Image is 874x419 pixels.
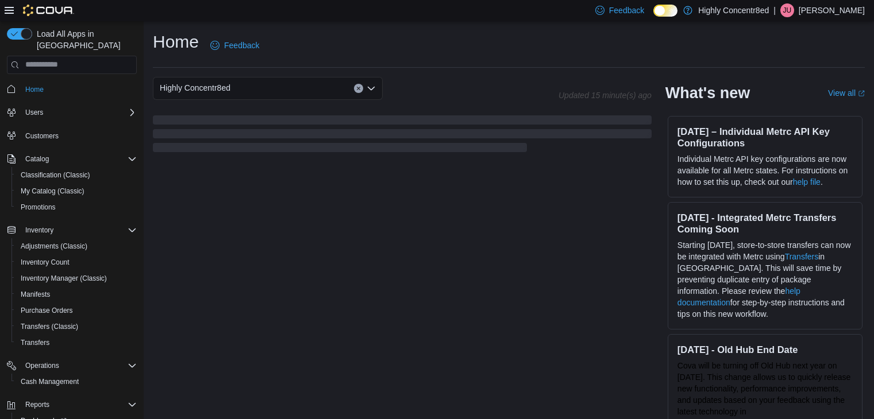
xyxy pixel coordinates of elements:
button: Home [2,81,141,98]
span: Manifests [21,290,50,299]
span: Feedback [224,40,259,51]
a: Customers [21,129,63,143]
button: Users [21,106,48,119]
span: Highly Concentr8ed [160,81,230,95]
span: Customers [21,129,137,143]
input: Dark Mode [653,5,677,17]
span: Loading [153,118,652,154]
button: Operations [2,358,141,374]
span: Home [21,82,137,96]
a: Transfers [785,252,819,261]
span: Purchase Orders [16,304,137,317]
button: Inventory [21,223,58,237]
span: Adjustments (Classic) [21,242,87,251]
span: Purchase Orders [21,306,73,315]
a: Transfers [16,336,54,350]
span: Manifests [16,288,137,301]
span: Home [25,85,44,94]
p: [PERSON_NAME] [799,3,865,17]
button: Adjustments (Classic) [11,238,141,254]
p: | [773,3,776,17]
button: Clear input [354,84,363,93]
span: Catalog [25,154,49,164]
button: Inventory [2,222,141,238]
a: Inventory Count [16,255,74,269]
span: Inventory Count [21,258,70,267]
button: Customers [2,127,141,144]
button: Open list of options [367,84,376,93]
button: Cash Management [11,374,141,390]
button: Promotions [11,199,141,215]
h3: [DATE] - Integrated Metrc Transfers Coming Soon [677,212,853,235]
span: Transfers (Classic) [21,322,78,331]
span: Inventory Manager (Classic) [16,271,137,285]
button: Transfers (Classic) [11,319,141,335]
span: Operations [25,361,59,370]
button: Operations [21,359,64,373]
span: Customers [25,131,59,141]
p: Highly Concentr8ed [698,3,769,17]
button: My Catalog (Classic) [11,183,141,199]
span: Transfers [21,338,49,347]
span: Inventory [25,226,53,235]
p: Individual Metrc API key configurations are now available for all Metrc states. For instructions ... [677,153,853,188]
a: View allExternal link [828,88,865,98]
span: Users [25,108,43,117]
button: Transfers [11,335,141,351]
span: Cash Management [21,377,79,386]
a: Feedback [206,34,264,57]
span: Reports [25,400,49,409]
p: Starting [DATE], store-to-store transfers can now be integrated with Metrc using in [GEOGRAPHIC_D... [677,239,853,320]
span: JU [783,3,792,17]
button: Inventory Count [11,254,141,270]
div: Justin Urban [780,3,794,17]
span: Reports [21,398,137,412]
a: My Catalog (Classic) [16,184,89,198]
button: Catalog [21,152,53,166]
span: Cash Management [16,375,137,389]
button: Reports [2,397,141,413]
img: Cova [23,5,74,16]
h2: What's new [665,84,750,102]
span: My Catalog (Classic) [21,187,84,196]
a: Home [21,83,48,96]
span: Operations [21,359,137,373]
span: Transfers (Classic) [16,320,137,333]
p: Updated 15 minute(s) ago [559,91,652,100]
span: Promotions [16,200,137,214]
a: Inventory Manager (Classic) [16,271,111,285]
h3: [DATE] – Individual Metrc API Key Configurations [677,126,853,149]
button: Reports [21,398,54,412]
a: Classification (Classic) [16,168,95,182]
button: Classification (Classic) [11,167,141,183]
a: Adjustments (Classic) [16,239,92,253]
span: Classification (Classic) [21,170,90,180]
a: help file [793,177,821,187]
span: Feedback [609,5,644,16]
span: Promotions [21,203,56,212]
a: Cash Management [16,375,83,389]
a: Purchase Orders [16,304,78,317]
span: My Catalog (Classic) [16,184,137,198]
a: Manifests [16,288,55,301]
span: Inventory Manager (Classic) [21,274,107,283]
h1: Home [153,30,199,53]
span: Users [21,106,137,119]
span: Transfers [16,336,137,350]
span: Classification (Classic) [16,168,137,182]
svg: External link [858,90,865,97]
h3: [DATE] - Old Hub End Date [677,344,853,355]
span: Load All Apps in [GEOGRAPHIC_DATA] [32,28,137,51]
button: Catalog [2,151,141,167]
button: Users [2,104,141,121]
button: Inventory Manager (Classic) [11,270,141,286]
button: Purchase Orders [11,302,141,319]
span: Catalog [21,152,137,166]
span: Inventory [21,223,137,237]
button: Manifests [11,286,141,302]
span: Inventory Count [16,255,137,269]
a: Promotions [16,200,60,214]
a: help documentation [677,286,800,307]
span: Adjustments (Classic) [16,239,137,253]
